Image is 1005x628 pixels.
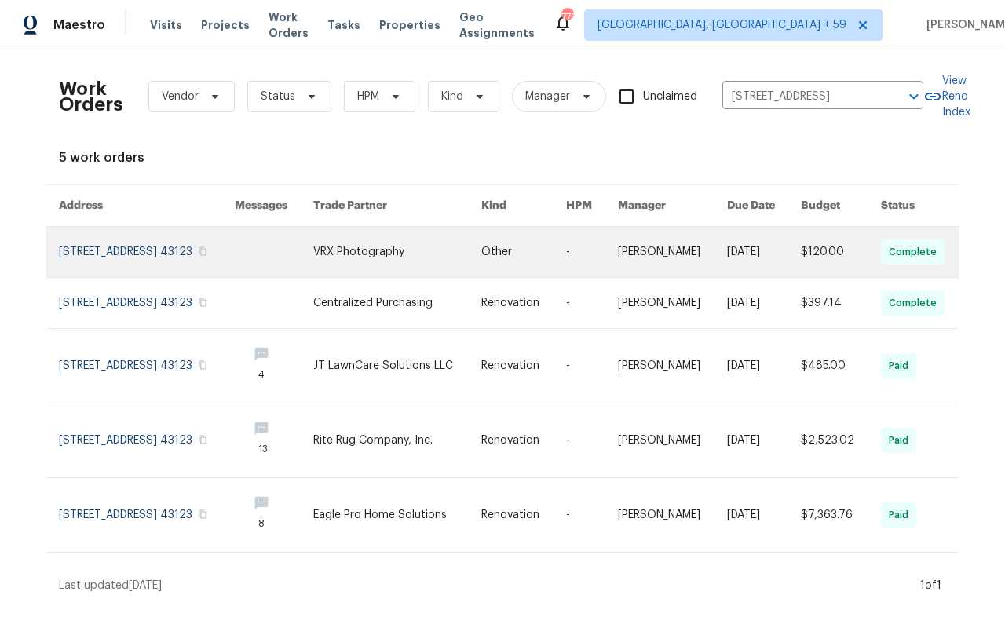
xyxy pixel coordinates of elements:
div: Last updated [59,578,915,593]
th: Budget [788,185,868,227]
span: Visits [150,17,182,33]
button: Open [903,86,925,108]
span: [GEOGRAPHIC_DATA], [GEOGRAPHIC_DATA] + 59 [598,17,846,33]
th: Manager [605,185,714,227]
div: 1 of 1 [920,578,941,593]
th: Address [46,185,222,227]
th: Due Date [714,185,789,227]
span: Manager [525,89,570,104]
button: Copy Address [196,295,210,309]
td: Renovation [469,329,554,403]
span: Tasks [327,20,360,31]
td: Renovation [469,278,554,329]
div: 5 work orders [59,150,946,166]
span: Work Orders [269,9,309,41]
span: Vendor [162,89,199,104]
th: Kind [469,185,554,227]
span: Properties [379,17,440,33]
td: [PERSON_NAME] [605,329,714,403]
th: Status [868,185,959,227]
td: [PERSON_NAME] [605,478,714,553]
th: Messages [222,185,301,227]
span: HPM [357,89,379,104]
input: Enter in an address [722,85,879,109]
div: 773 [561,9,572,25]
button: Copy Address [196,507,210,521]
td: Other [469,227,554,278]
td: - [554,478,605,553]
td: Renovation [469,403,554,478]
td: - [554,403,605,478]
td: JT LawnCare Solutions LLC [301,329,468,403]
span: Projects [201,17,250,33]
button: Copy Address [196,433,210,447]
a: View Reno Index [923,73,970,120]
td: [PERSON_NAME] [605,278,714,329]
td: - [554,329,605,403]
span: Unclaimed [643,89,697,105]
td: [PERSON_NAME] [605,403,714,478]
h2: Work Orders [59,81,123,112]
td: Renovation [469,478,554,553]
td: Rite Rug Company, Inc. [301,403,468,478]
td: - [554,278,605,329]
button: Copy Address [196,358,210,372]
span: [DATE] [129,580,162,591]
span: Status [261,89,295,104]
th: HPM [554,185,605,227]
td: - [554,227,605,278]
td: VRX Photography [301,227,468,278]
span: Kind [441,89,463,104]
th: Trade Partner [301,185,468,227]
td: [PERSON_NAME] [605,227,714,278]
td: Centralized Purchasing [301,278,468,329]
button: Copy Address [196,244,210,258]
span: Maestro [53,17,105,33]
span: Geo Assignments [459,9,535,41]
td: Eagle Pro Home Solutions [301,478,468,553]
